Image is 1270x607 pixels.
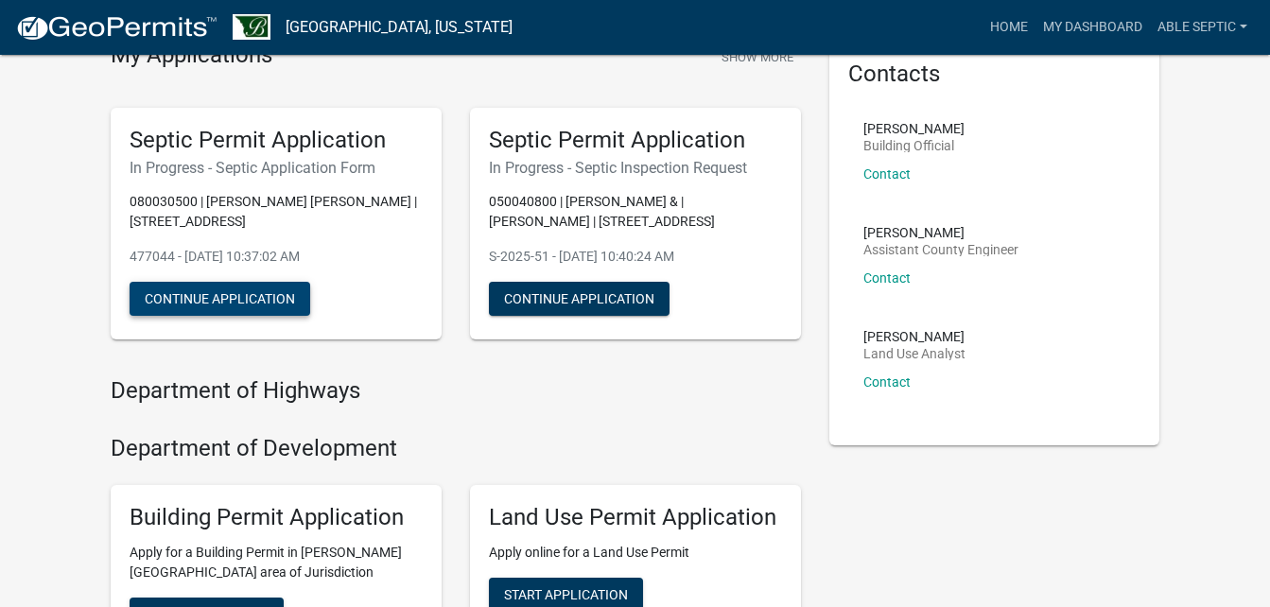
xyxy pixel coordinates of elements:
[863,166,911,182] a: Contact
[714,42,801,73] button: Show More
[130,159,423,177] h6: In Progress - Septic Application Form
[489,247,782,267] p: S-2025-51 - [DATE] 10:40:24 AM
[286,11,513,43] a: [GEOGRAPHIC_DATA], [US_STATE]
[111,42,272,70] h4: My Applications
[489,127,782,154] h5: Septic Permit Application
[489,543,782,563] p: Apply online for a Land Use Permit
[1035,9,1150,45] a: My Dashboard
[863,347,966,360] p: Land Use Analyst
[130,543,423,582] p: Apply for a Building Permit in [PERSON_NAME][GEOGRAPHIC_DATA] area of Jurisdiction
[130,504,423,531] h5: Building Permit Application
[848,61,1141,88] h5: Contacts
[130,192,423,232] p: 080030500 | [PERSON_NAME] [PERSON_NAME] | [STREET_ADDRESS]
[863,374,911,390] a: Contact
[111,377,801,405] h4: Department of Highways
[489,282,670,316] button: Continue Application
[983,9,1035,45] a: Home
[863,226,1018,239] p: [PERSON_NAME]
[233,14,270,40] img: Benton County, Minnesota
[1150,9,1255,45] a: ABLE SEPTIC
[489,192,782,232] p: 050040800 | [PERSON_NAME] & | [PERSON_NAME] | [STREET_ADDRESS]
[863,330,966,343] p: [PERSON_NAME]
[130,127,423,154] h5: Septic Permit Application
[504,586,628,601] span: Start Application
[489,504,782,531] h5: Land Use Permit Application
[863,243,1018,256] p: Assistant County Engineer
[863,139,965,152] p: Building Official
[863,122,965,135] p: [PERSON_NAME]
[130,247,423,267] p: 477044 - [DATE] 10:37:02 AM
[130,282,310,316] button: Continue Application
[111,435,801,462] h4: Department of Development
[863,270,911,286] a: Contact
[489,159,782,177] h6: In Progress - Septic Inspection Request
